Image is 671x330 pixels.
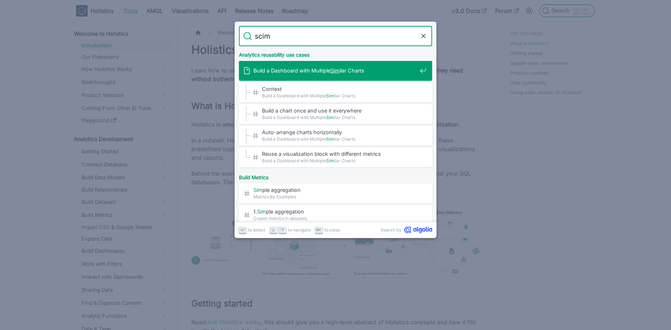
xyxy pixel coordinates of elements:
span: Create metrics in datasets [253,215,417,222]
button: Clear the query [419,32,428,40]
span: Context​ [262,85,417,92]
mark: Sim [326,136,334,142]
mark: Sim [326,93,334,98]
span: Reuse a visualization block with different metrics​ [262,150,417,157]
mark: Sim [257,208,266,215]
input: Search docs [252,26,419,46]
span: Search by [381,226,401,233]
a: Reuse a visualization block with different metrics​Build a Dashboard with MultipleSimilar Charts [239,147,432,167]
a: Build a chart once and use it everywhere​Build a Dashboard with MultipleSimilar Charts [239,104,432,124]
span: Auto-arrange charts horizontally​ [262,129,417,136]
mark: Sim [326,158,334,163]
span: Build a chart once and use it everywhere​ [262,107,417,114]
mark: Sim [330,67,339,74]
span: Build a Dashboard with Multiple ilar Charts [262,114,417,121]
span: to select [248,226,265,233]
a: Simple aggregation​Metrics By Examples [239,183,432,203]
span: to close [324,226,340,233]
span: Metrics By Examples [253,193,417,200]
svg: Arrow up [280,227,285,233]
mark: Sim [326,115,334,120]
span: ple aggregation​ [253,186,417,193]
mark: Sim [253,187,262,193]
a: Build a Dashboard with MultipleSimilar Charts [239,61,432,81]
a: Search byAlgolia [381,226,432,233]
span: 1. ple aggregation​ [253,208,417,215]
svg: Arrow down [271,227,276,233]
div: Build Metrics [237,169,434,183]
div: Analytics reusability use cases [237,46,434,61]
span: Build a Dashboard with Multiple ilar Charts [262,157,417,164]
span: Build a Dashboard with Multiple ilar Charts [262,92,417,99]
span: Build a Dashboard with Multiple ilar Charts [262,136,417,142]
a: 1.Simple aggregation​Create metrics in datasets [239,205,432,225]
svg: Enter key [240,227,245,233]
a: Context​Build a Dashboard with MultipleSimilar Charts [239,82,432,102]
svg: Algolia [404,226,432,233]
a: Auto-arrange charts horizontally​Build a Dashboard with MultipleSimilar Charts [239,126,432,146]
svg: Escape key [316,227,321,233]
span: Build a Dashboard with Multiple ilar Charts [253,67,417,74]
span: to navigate [288,226,311,233]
